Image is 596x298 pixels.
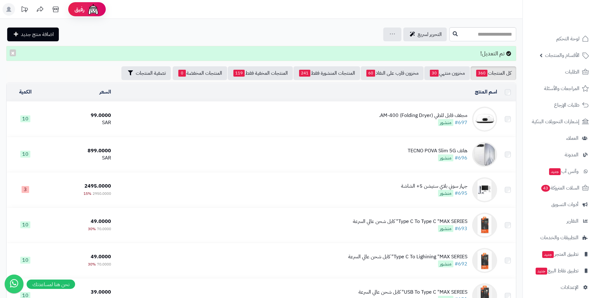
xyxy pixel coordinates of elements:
[228,66,293,80] a: المنتجات المخفية فقط119
[556,34,579,43] span: لوحة التحكم
[6,46,516,61] div: تم التعديل!
[91,218,111,225] span: 49.0000
[20,115,30,122] span: 10
[20,221,30,228] span: 10
[542,251,554,258] span: جديد
[561,283,578,292] span: الإعدادات
[293,66,360,80] a: المنتجات المنشورة فقط241
[455,189,467,197] a: #695
[74,6,84,13] span: رفيق
[527,230,592,245] a: التطبيقات والخدمات
[47,112,111,119] div: 99.0000
[554,101,579,109] span: طلبات الإرجاع
[7,28,59,41] a: اضافة منتج جديد
[438,154,453,161] span: منشور
[84,191,91,196] span: 15%
[545,51,579,60] span: الأقسام والمنتجات
[93,191,111,196] span: 2950.0000
[348,253,467,260] div: Type C To Lighining "MAX SERIES" كابل شحن عالي السرعة
[97,226,111,232] span: 70.0000
[455,154,467,162] a: #696
[20,151,30,158] span: 10
[438,119,453,126] span: منشور
[567,217,578,225] span: التقارير
[527,247,592,262] a: تطبيق المتجرجديد
[472,213,497,238] img: Type C To Type C "MAX SERIES" كابل شحن عالي السرعة
[361,66,424,80] a: مخزون قارب على النفاذ60
[173,66,227,80] a: المنتجات المخفضة0
[84,182,111,190] span: 2495.0000
[527,280,592,295] a: الإعدادات
[472,142,497,167] img: هاتف TECNO POVA Slim 5G
[549,168,561,175] span: جديد
[22,186,29,193] span: 3
[438,225,453,232] span: منشور
[424,66,470,80] a: مخزون منتهي30
[472,248,497,273] img: Type C To Lighining "MAX SERIES" كابل شحن عالي السرعة
[121,66,171,80] button: تصفية المنتجات
[541,185,550,192] span: 43
[91,253,111,260] span: 49.0000
[541,184,579,192] span: السلات المتروكة
[178,70,186,77] span: 0
[97,261,111,267] span: 70.0000
[553,5,590,18] img: logo-2.png
[47,119,111,126] div: SAR
[366,70,375,77] span: 60
[527,98,592,113] a: طلبات الإرجاع
[455,260,467,268] a: #692
[475,88,497,96] a: اسم المنتج
[430,70,439,77] span: 30
[532,117,579,126] span: إشعارات التحويلات البنكية
[401,183,467,190] div: جهاز سوني بلاي ستيشن 5+ الشاشة
[99,88,111,96] a: السعر
[527,114,592,129] a: إشعارات التحويلات البنكية
[527,64,592,79] a: الطلبات
[19,88,32,96] a: الكمية
[455,225,467,232] a: #693
[536,268,547,275] span: جديد
[20,257,30,264] span: 10
[566,134,578,143] span: العملاء
[527,197,592,212] a: أدوات التسويق
[88,226,96,232] span: 30%
[353,218,467,225] div: Type C To Type C "MAX SERIES" كابل شحن عالي السرعة
[527,164,592,179] a: وآتس آبجديد
[438,260,453,267] span: منشور
[544,84,579,93] span: المراجعات والأسئلة
[47,154,111,162] div: SAR
[359,289,467,296] div: USB To Type C "MAX SERIES" كابل شحن عالي السرعة
[542,250,578,259] span: تطبيق المتجر
[91,288,111,296] span: 39.0000
[299,70,310,77] span: 241
[565,68,579,76] span: الطلبات
[527,131,592,146] a: العملاء
[136,69,166,77] span: تصفية المنتجات
[472,107,497,132] img: مجفف قابل للطي (Folding Dryer) AM-400.
[548,167,578,176] span: وآتس آب
[233,70,245,77] span: 119
[476,70,487,77] span: 360
[10,49,16,56] button: ×
[527,214,592,229] a: التقارير
[471,66,516,80] a: كل المنتجات360
[551,200,578,209] span: أدوات التسويق
[535,266,578,275] span: تطبيق نقاط البيع
[379,112,467,119] div: مجفف قابل للطي (Folding Dryer) AM-400.
[87,3,99,16] img: ai-face.png
[88,261,96,267] span: 30%
[455,119,467,126] a: #697
[472,177,497,202] img: جهاز سوني بلاي ستيشن 5+ الشاشة
[403,28,447,41] a: التحرير لسريع
[527,180,592,195] a: السلات المتروكة43
[438,190,453,197] span: منشور
[527,147,592,162] a: المدونة
[565,150,578,159] span: المدونة
[540,233,578,242] span: التطبيقات والخدمات
[527,31,592,46] a: لوحة التحكم
[527,81,592,96] a: المراجعات والأسئلة
[418,31,442,38] span: التحرير لسريع
[408,147,467,154] div: هاتف TECNO POVA Slim 5G
[527,263,592,278] a: تطبيق نقاط البيعجديد
[21,31,54,38] span: اضافة منتج جديد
